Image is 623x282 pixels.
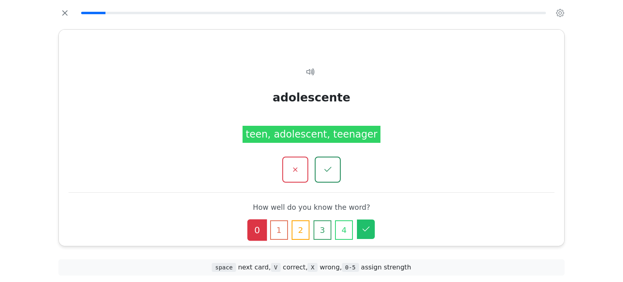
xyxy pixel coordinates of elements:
span: 0-5 [342,263,359,272]
span: next card , correct , wrong , assign strength [212,263,411,271]
div: How well do you know the word? [75,202,548,213]
button: 4 [335,220,353,240]
span: X [307,263,318,272]
span: V [271,263,281,272]
button: 1 [270,220,288,240]
div: adolescente [273,89,350,106]
button: 2 [292,220,309,240]
div: teen, adolescent, teenager [243,125,381,142]
button: 0 [247,220,267,241]
button: 3 [314,220,331,240]
span: space [212,263,236,272]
